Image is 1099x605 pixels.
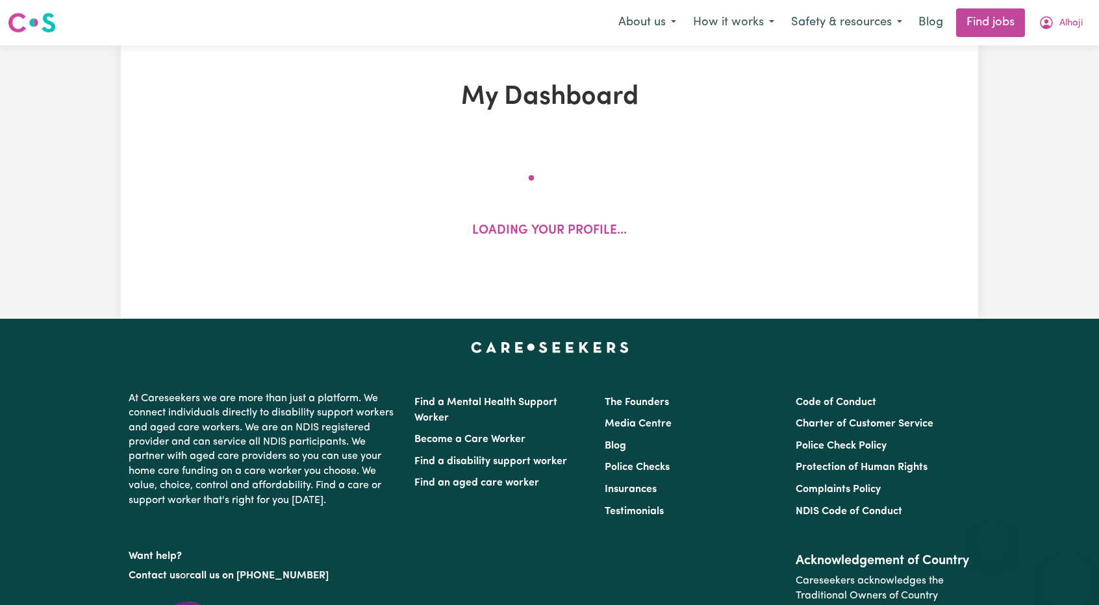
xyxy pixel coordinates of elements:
h2: Acknowledgement of Country [796,553,970,569]
a: Blog [911,8,951,37]
a: Complaints Policy [796,484,881,495]
a: Code of Conduct [796,397,876,408]
button: How it works [685,9,783,36]
a: Insurances [605,484,657,495]
a: Media Centre [605,419,672,429]
h1: My Dashboard [272,82,827,113]
a: Police Checks [605,462,670,473]
a: Charter of Customer Service [796,419,933,429]
span: Alhaji [1059,16,1083,31]
a: Become a Care Worker [414,434,525,445]
a: The Founders [605,397,669,408]
a: Careseekers home page [471,342,629,352]
button: My Account [1030,9,1091,36]
a: Contact us [129,571,180,581]
a: NDIS Code of Conduct [796,506,902,517]
a: Find a Mental Health Support Worker [414,397,557,423]
a: Find a disability support worker [414,456,567,467]
a: call us on [PHONE_NUMBER] [190,571,329,581]
button: Safety & resources [783,9,911,36]
a: Careseekers logo [8,8,56,38]
p: Want help? [129,544,399,563]
a: Find an aged care worker [414,478,539,488]
iframe: Close message [979,522,1005,548]
button: About us [610,9,685,36]
a: Blog [605,441,626,451]
img: Careseekers logo [8,11,56,34]
a: Protection of Human Rights [796,462,928,473]
p: At Careseekers we are more than just a platform. We connect individuals directly to disability su... [129,386,399,513]
p: or [129,563,399,588]
a: Police Check Policy [796,441,887,451]
a: Find jobs [956,8,1025,37]
p: Loading your profile... [472,222,627,241]
iframe: Button to launch messaging window [1047,553,1089,595]
a: Testimonials [605,506,664,517]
